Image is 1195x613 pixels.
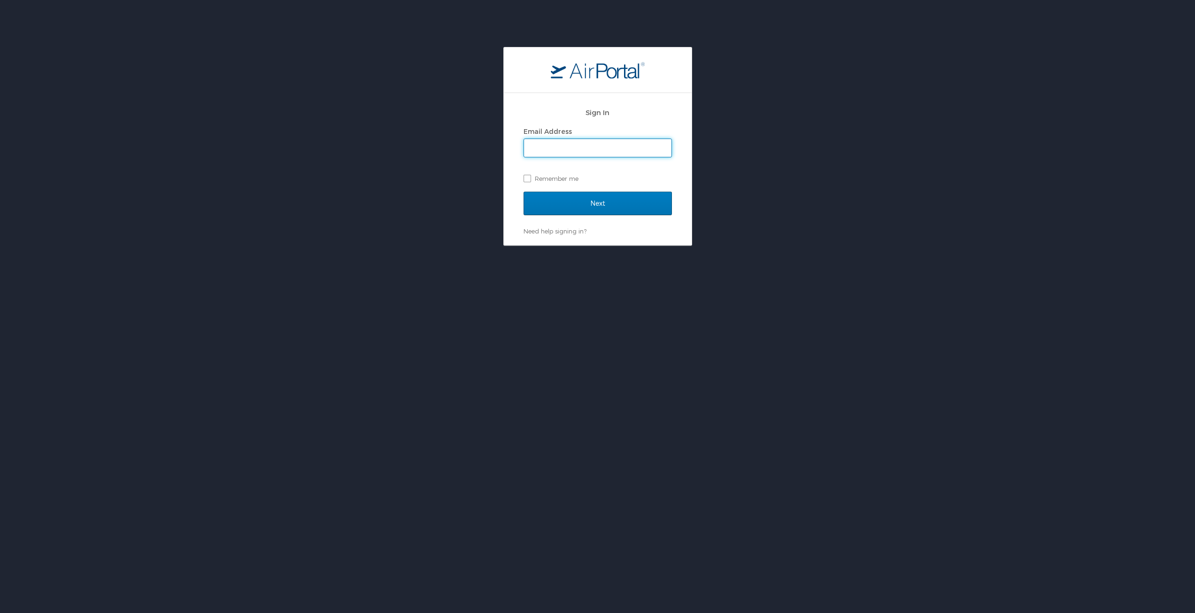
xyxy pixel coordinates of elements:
input: Next [524,192,672,215]
h2: Sign In [524,107,672,118]
label: Email Address [524,127,572,135]
a: Need help signing in? [524,227,586,235]
img: logo [551,62,645,78]
label: Remember me [524,171,672,186]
